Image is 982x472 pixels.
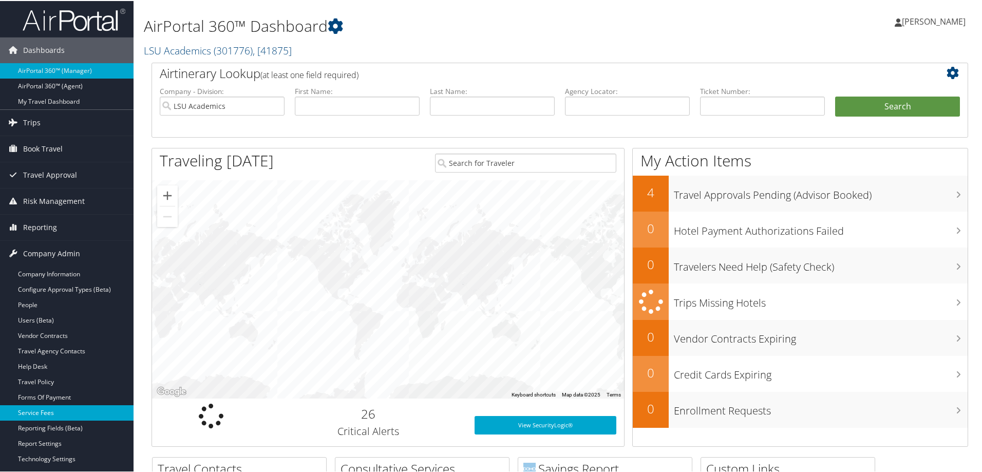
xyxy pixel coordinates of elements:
[435,153,616,172] input: Search for Traveler
[157,205,178,226] button: Zoom out
[633,211,968,247] a: 0Hotel Payment Authorizations Failed
[160,149,274,171] h1: Traveling [DATE]
[278,423,459,438] h3: Critical Alerts
[475,415,616,433] a: View SecurityLogic®
[23,187,85,213] span: Risk Management
[633,363,669,381] h2: 0
[674,254,968,273] h3: Travelers Need Help (Safety Check)
[633,282,968,319] a: Trips Missing Hotels
[633,255,669,272] h2: 0
[674,398,968,417] h3: Enrollment Requests
[144,14,698,36] h1: AirPortal 360™ Dashboard
[160,85,285,96] label: Company - Division:
[633,175,968,211] a: 4Travel Approvals Pending (Advisor Booked)
[23,7,125,31] img: airportal-logo.png
[23,109,41,135] span: Trips
[278,404,459,422] h2: 26
[633,183,669,200] h2: 4
[157,184,178,205] button: Zoom in
[23,240,80,266] span: Company Admin
[23,36,65,62] span: Dashboards
[607,391,621,397] a: Terms (opens in new tab)
[23,161,77,187] span: Travel Approval
[512,390,556,398] button: Keyboard shortcuts
[633,399,669,417] h2: 0
[144,43,292,56] a: LSU Academics
[633,327,669,345] h2: 0
[835,96,960,116] button: Search
[260,68,358,80] span: (at least one field required)
[902,15,966,26] span: [PERSON_NAME]
[674,290,968,309] h3: Trips Missing Hotels
[430,85,555,96] label: Last Name:
[23,214,57,239] span: Reporting
[633,391,968,427] a: 0Enrollment Requests
[674,362,968,381] h3: Credit Cards Expiring
[633,355,968,391] a: 0Credit Cards Expiring
[674,326,968,345] h3: Vendor Contracts Expiring
[155,384,188,398] img: Google
[160,64,892,81] h2: Airtinerary Lookup
[674,182,968,201] h3: Travel Approvals Pending (Advisor Booked)
[565,85,690,96] label: Agency Locator:
[155,384,188,398] a: Open this area in Google Maps (opens a new window)
[633,319,968,355] a: 0Vendor Contracts Expiring
[633,149,968,171] h1: My Action Items
[23,135,63,161] span: Book Travel
[253,43,292,56] span: , [ 41875 ]
[895,5,976,36] a: [PERSON_NAME]
[633,219,669,236] h2: 0
[295,85,420,96] label: First Name:
[562,391,600,397] span: Map data ©2025
[674,218,968,237] h3: Hotel Payment Authorizations Failed
[633,247,968,282] a: 0Travelers Need Help (Safety Check)
[700,85,825,96] label: Ticket Number:
[214,43,253,56] span: ( 301776 )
